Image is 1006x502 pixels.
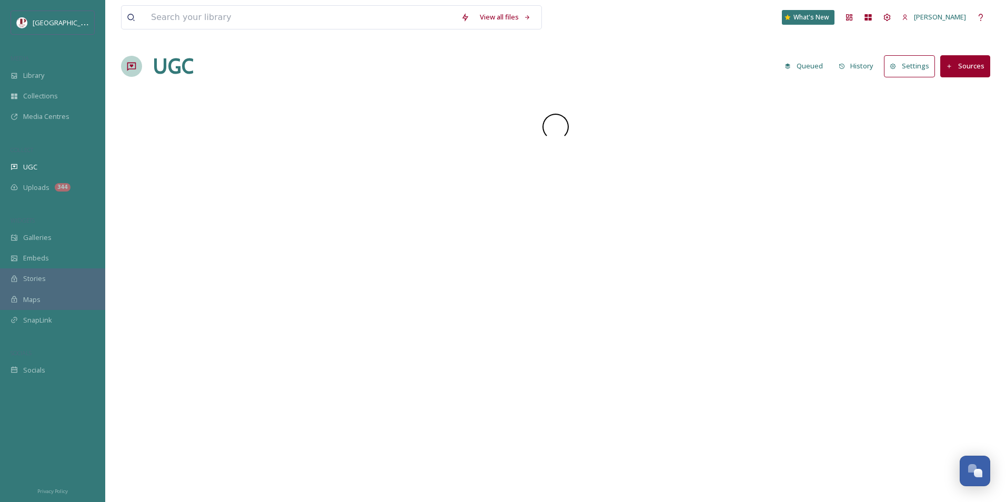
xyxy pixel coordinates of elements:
a: What's New [782,10,834,25]
span: Collections [23,91,58,101]
span: SnapLink [23,315,52,325]
img: download%20(5).png [17,17,27,28]
button: History [833,56,879,76]
span: Socials [23,365,45,375]
span: Maps [23,295,41,305]
span: UGC [23,162,37,172]
span: SOCIALS [11,349,32,357]
span: COLLECT [11,146,33,154]
input: Search your library [146,6,456,29]
span: MEDIA [11,54,29,62]
span: [PERSON_NAME] [914,12,966,22]
button: Settings [884,55,935,77]
div: 344 [55,183,71,192]
a: Privacy Policy [37,484,68,497]
a: History [833,56,884,76]
button: Queued [779,56,828,76]
a: Queued [779,56,833,76]
span: Media Centres [23,112,69,122]
a: View all files [475,7,536,27]
a: Settings [884,55,940,77]
span: Embeds [23,253,49,263]
span: Galleries [23,233,52,243]
button: Sources [940,55,990,77]
a: [PERSON_NAME] [897,7,971,27]
span: Stories [23,274,46,284]
span: WIDGETS [11,216,35,224]
span: [GEOGRAPHIC_DATA] [33,17,99,27]
span: Uploads [23,183,49,193]
button: Open Chat [960,456,990,486]
span: Privacy Policy [37,488,68,495]
a: UGC [153,51,194,82]
span: Library [23,71,44,81]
